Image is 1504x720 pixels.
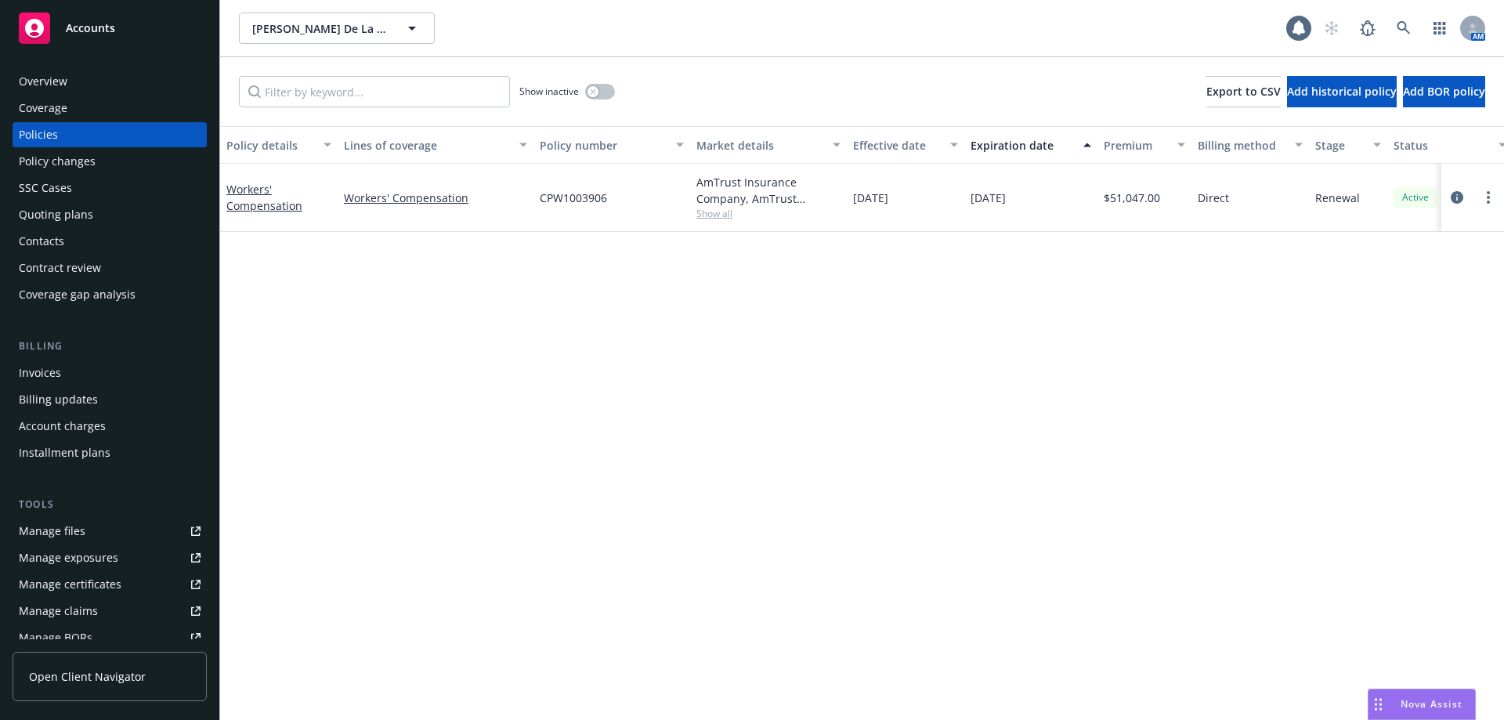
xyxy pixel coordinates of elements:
[1403,76,1485,107] button: Add BOR policy
[696,207,841,220] span: Show all
[344,190,527,206] a: Workers' Compensation
[19,625,92,650] div: Manage BORs
[13,387,207,412] a: Billing updates
[13,360,207,385] a: Invoices
[1388,13,1419,44] a: Search
[13,175,207,201] a: SSC Cases
[847,126,964,164] button: Effective date
[344,137,510,154] div: Lines of coverage
[540,137,667,154] div: Policy number
[1315,137,1364,154] div: Stage
[13,255,207,280] a: Contract review
[853,190,888,206] span: [DATE]
[13,202,207,227] a: Quoting plans
[1206,76,1281,107] button: Export to CSV
[19,572,121,597] div: Manage certificates
[13,545,207,570] a: Manage exposures
[13,497,207,512] div: Tools
[19,387,98,412] div: Billing updates
[226,182,302,213] a: Workers' Compensation
[19,255,101,280] div: Contract review
[1403,84,1485,99] span: Add BOR policy
[1316,13,1347,44] a: Start snowing
[964,126,1097,164] button: Expiration date
[19,96,67,121] div: Coverage
[19,122,58,147] div: Policies
[252,20,388,37] span: [PERSON_NAME] De La [PERSON_NAME] (An Individual)
[1424,13,1455,44] a: Switch app
[1448,188,1466,207] a: circleInformation
[19,229,64,254] div: Contacts
[19,69,67,94] div: Overview
[13,96,207,121] a: Coverage
[1198,137,1285,154] div: Billing method
[13,6,207,50] a: Accounts
[220,126,338,164] button: Policy details
[13,338,207,354] div: Billing
[239,76,510,107] input: Filter by keyword...
[690,126,847,164] button: Market details
[853,137,941,154] div: Effective date
[1104,137,1168,154] div: Premium
[696,137,823,154] div: Market details
[1287,76,1397,107] button: Add historical policy
[1368,689,1476,720] button: Nova Assist
[696,174,841,207] div: AmTrust Insurance Company, AmTrust Financial Services, Risico Insurance Services, Inc.
[13,440,207,465] a: Installment plans
[1368,689,1388,719] div: Drag to move
[13,282,207,307] a: Coverage gap analysis
[13,229,207,254] a: Contacts
[1104,190,1160,206] span: $51,047.00
[1352,13,1383,44] a: Report a Bug
[13,572,207,597] a: Manage certificates
[519,85,579,98] span: Show inactive
[1479,188,1498,207] a: more
[1191,126,1309,164] button: Billing method
[540,190,607,206] span: CPW1003906
[13,69,207,94] a: Overview
[19,599,98,624] div: Manage claims
[226,137,314,154] div: Policy details
[13,149,207,174] a: Policy changes
[1287,84,1397,99] span: Add historical policy
[239,13,435,44] button: [PERSON_NAME] De La [PERSON_NAME] (An Individual)
[13,122,207,147] a: Policies
[338,126,533,164] button: Lines of coverage
[1206,84,1281,99] span: Export to CSV
[19,414,106,439] div: Account charges
[66,22,115,34] span: Accounts
[19,149,96,174] div: Policy changes
[971,190,1006,206] span: [DATE]
[1394,137,1489,154] div: Status
[533,126,690,164] button: Policy number
[19,175,72,201] div: SSC Cases
[1097,126,1191,164] button: Premium
[971,137,1074,154] div: Expiration date
[19,360,61,385] div: Invoices
[13,625,207,650] a: Manage BORs
[1400,190,1431,204] span: Active
[19,282,136,307] div: Coverage gap analysis
[13,414,207,439] a: Account charges
[13,599,207,624] a: Manage claims
[1309,126,1387,164] button: Stage
[1198,190,1229,206] span: Direct
[19,440,110,465] div: Installment plans
[29,668,146,685] span: Open Client Navigator
[19,545,118,570] div: Manage exposures
[19,519,85,544] div: Manage files
[19,202,93,227] div: Quoting plans
[1401,697,1462,711] span: Nova Assist
[1315,190,1360,206] span: Renewal
[13,519,207,544] a: Manage files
